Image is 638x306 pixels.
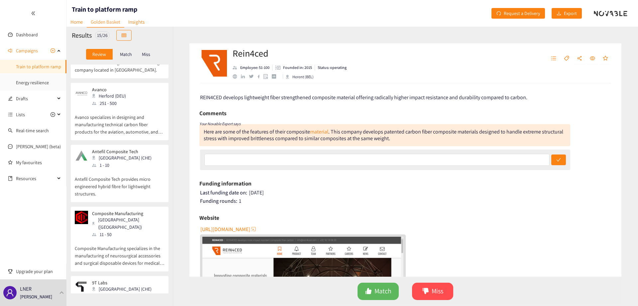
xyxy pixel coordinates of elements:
span: [URL][DOMAIN_NAME] [200,225,250,233]
span: REIN4CED develops lightweight fiber strengthened composite material offering radically higher imp... [200,94,527,101]
a: twitter [249,75,257,78]
p: Status: operating [318,65,347,71]
a: Train to platform ramp [16,64,61,70]
div: 11 - 50 [92,231,164,238]
button: star [599,53,611,64]
h6: Funding information [199,178,252,188]
div: 1 [200,198,612,204]
p: Review [92,52,106,57]
a: facebook [258,75,264,78]
span: Upgrade your plan [16,265,61,278]
span: trophy [8,269,13,274]
a: linkedin [241,75,249,79]
span: edit [8,96,13,101]
li: Status [315,65,347,71]
li: Employees [233,65,272,71]
span: Drafts [16,92,55,105]
span: Miss [432,286,443,296]
img: Snapshot of the company's website [75,280,88,293]
img: Snapshot of the company's website [75,149,88,162]
span: book [8,176,13,181]
a: Dashboard [16,32,38,38]
span: share-alt [577,56,582,62]
p: Composite Manufacturing [92,211,160,216]
h6: Comments [199,108,226,118]
a: Insights [124,17,149,27]
span: Lists [16,108,25,121]
span: eye [590,56,595,62]
p: 9T Labs [92,280,152,285]
p: LNER [20,285,32,293]
h6: Website [199,213,219,223]
span: Campaigns [16,44,38,57]
a: crunchbase [272,74,280,79]
button: likeMatch [358,283,399,300]
span: plus-circle [51,112,55,117]
div: Here are some of the features of their composite . This company d [204,128,563,142]
div: Herford (DEU) [92,92,130,100]
div: 51 - 100 [92,293,156,300]
div: [GEOGRAPHIC_DATA] (CHE) [92,285,156,293]
a: Home [66,17,87,27]
h2: Results [72,31,92,40]
span: like [365,288,372,295]
a: website [233,74,241,79]
span: plus-circle [51,48,55,53]
span: unordered-list [8,112,13,117]
span: tag [564,56,569,62]
div: 251 - 500 [92,100,130,107]
button: check [551,154,566,165]
p: Founded in: 2015 [283,65,312,71]
img: Company Logo [201,50,228,77]
p: Composite Manufacturing specializes in the manufacturing of neurosurgical accessories and surgica... [75,238,164,267]
span: Request a Delivery [504,10,540,17]
div: Herent (BEL) [286,74,314,80]
li: Founded in year [272,65,315,71]
i: Your Novable Expert says [199,121,241,126]
img: Snapshot of the company's website [75,211,88,224]
a: My favourites [16,156,61,169]
button: unordered-list [548,53,560,64]
span: Export [564,10,577,17]
button: eye [586,53,598,64]
span: table [122,33,126,38]
button: [URL][DOMAIN_NAME] [200,224,257,234]
div: evelops patented carbon fiber composite materials designed to handle extreme structural stress wi... [204,128,563,142]
button: downloadExport [552,8,582,19]
a: material [310,128,328,135]
span: Last funding date on: [200,189,247,196]
span: download [557,11,561,16]
a: Golden Basket [87,17,124,28]
p: Miss [142,52,150,57]
span: sound [8,48,13,53]
div: [DATE] [200,189,612,196]
button: redoRequest a Delivery [491,8,545,19]
button: dislikeMiss [412,283,453,300]
div: [GEOGRAPHIC_DATA] (CHE) [92,154,156,161]
span: check [556,157,561,163]
div: [GEOGRAPHIC_DATA] ([GEOGRAPHIC_DATA]) [92,216,164,231]
span: Match [374,286,391,296]
span: Funding rounds: [200,197,237,204]
button: tag [561,53,573,64]
a: [PERSON_NAME] (beta) [16,144,61,150]
div: 15 / 26 [95,31,110,39]
p: Match [120,52,132,57]
h1: Train to platform ramp [72,5,137,14]
div: 1 - 10 [92,161,156,169]
p: Antefil Composite Tech provides micro engineered hybrid fibre for lightweight structures. [75,169,164,197]
p: Employee: 51-100 [240,65,269,71]
img: Snapshot of the company's website [75,87,88,100]
button: table [116,30,132,41]
p: Antefil Composite Tech [92,149,152,154]
a: Energy resilience [16,80,49,86]
p: Avanco specializes in designing and manufacturing technical carbon fiber products for the aviatio... [75,107,164,136]
button: share-alt [574,53,585,64]
a: google maps [264,74,272,79]
span: unordered-list [551,56,556,62]
p: [PERSON_NAME] [20,293,52,300]
span: double-left [31,11,36,16]
a: Real-time search [16,128,49,134]
span: star [603,56,608,62]
div: Chat Widget [605,274,638,306]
